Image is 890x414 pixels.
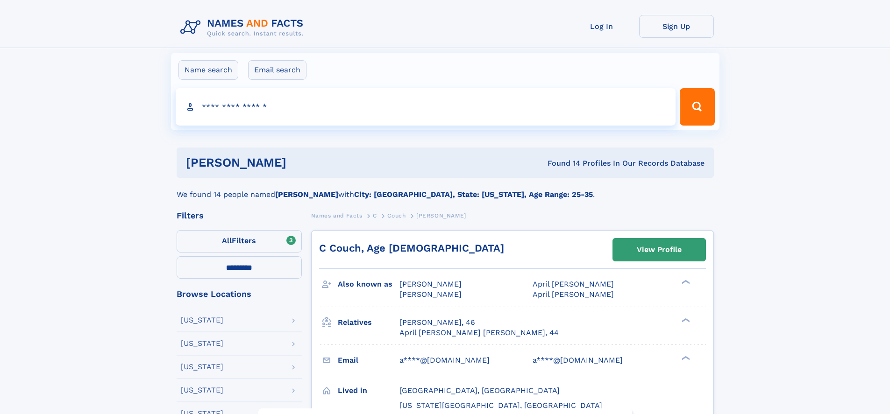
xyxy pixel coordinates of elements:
[399,401,602,410] span: [US_STATE][GEOGRAPHIC_DATA], [GEOGRAPHIC_DATA]
[177,290,302,298] div: Browse Locations
[399,386,560,395] span: [GEOGRAPHIC_DATA], [GEOGRAPHIC_DATA]
[181,386,223,394] div: [US_STATE]
[373,212,377,219] span: C
[354,190,593,199] b: City: [GEOGRAPHIC_DATA], State: [US_STATE], Age Range: 25-35
[275,190,338,199] b: [PERSON_NAME]
[177,178,714,200] div: We found 14 people named with .
[564,15,639,38] a: Log In
[338,352,399,368] h3: Email
[176,88,676,126] input: search input
[680,88,714,126] button: Search Button
[399,328,559,338] a: April [PERSON_NAME] [PERSON_NAME], 44
[319,242,504,254] a: C Couch, Age [DEMOGRAPHIC_DATA]
[177,230,302,253] label: Filters
[533,280,614,288] span: April [PERSON_NAME]
[338,383,399,399] h3: Lived in
[399,290,462,299] span: [PERSON_NAME]
[178,60,238,80] label: Name search
[417,158,705,168] div: Found 14 Profiles In Our Records Database
[311,210,363,221] a: Names and Facts
[338,276,399,292] h3: Also known as
[186,157,417,168] h1: [PERSON_NAME]
[387,210,406,221] a: Couch
[679,317,691,323] div: ❯
[679,279,691,285] div: ❯
[387,212,406,219] span: Couch
[177,211,302,220] div: Filters
[416,212,466,219] span: [PERSON_NAME]
[338,315,399,330] h3: Relatives
[533,290,614,299] span: April [PERSON_NAME]
[222,236,232,245] span: All
[399,280,462,288] span: [PERSON_NAME]
[181,363,223,371] div: [US_STATE]
[177,15,311,40] img: Logo Names and Facts
[613,239,705,261] a: View Profile
[248,60,306,80] label: Email search
[637,239,682,260] div: View Profile
[181,340,223,347] div: [US_STATE]
[679,355,691,361] div: ❯
[373,210,377,221] a: C
[399,317,475,328] a: [PERSON_NAME], 46
[181,316,223,324] div: [US_STATE]
[639,15,714,38] a: Sign Up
